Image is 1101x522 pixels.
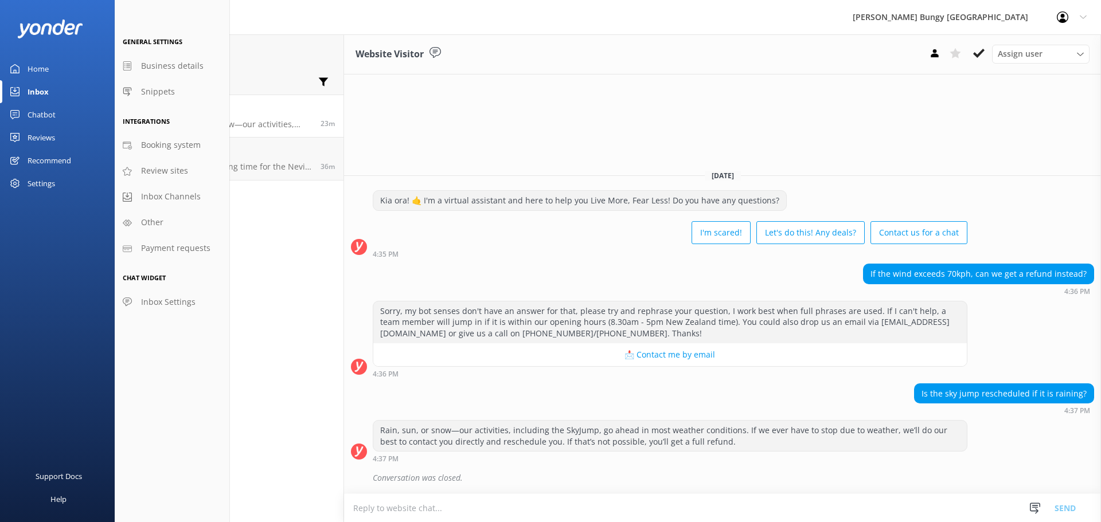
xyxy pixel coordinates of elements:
span: Aug 24 2025 04:24pm (UTC +12:00) Pacific/Auckland [321,162,335,171]
div: Chatbot [28,103,56,126]
span: Review sites [141,164,188,177]
a: Payment requests [115,236,229,261]
a: Website VisitorBot:The specific closing time for the Nevis Bungy isn't provided, but trips run ev... [115,138,343,180]
div: Is the sky jump rescheduled if it is raining? [915,384,1094,403]
span: General Settings [123,37,182,46]
span: Snippets [141,85,175,98]
span: Inbox Settings [141,296,196,308]
p: Bot: The specific closing time for the Nevis Bungy isn't provided, but trips run every 40 minutes... [149,162,312,172]
span: Inbox Channels [141,190,201,203]
div: Sorry, my bot senses don't have an answer for that, please try and rephrase your question, I work... [373,301,967,343]
span: Assign user [998,48,1043,60]
h4: Website Visitor [149,146,312,159]
span: Integrations [123,117,170,125]
div: Reviews [28,126,55,149]
div: If the wind exceeds 70kph, can we get a refund instead? [864,264,1094,284]
div: Recommend [28,149,71,172]
button: 📩 Contact me by email [373,343,967,366]
div: 2025-08-24T04:59:47.420 [351,468,1094,488]
div: Settings [28,172,55,195]
div: Aug 24 2025 04:37pm (UTC +12:00) Pacific/Auckland [373,454,967,462]
a: Snippets [115,79,229,105]
button: Contact us for a chat [870,221,967,244]
span: Business details [141,60,204,72]
div: Aug 24 2025 04:36pm (UTC +12:00) Pacific/Auckland [863,287,1094,295]
a: Inbox Settings [115,289,229,315]
h4: Website Visitor [149,104,312,116]
div: Rain, sun, or snow—our activities, including the SkyJump, go ahead in most weather conditions. If... [373,421,967,451]
div: Kia ora! 🤙 I'm a virtual assistant and here to help you Live More, Fear Less! Do you have any que... [373,191,786,210]
button: Let's do this! Any deals? [756,221,865,244]
strong: 4:36 PM [1064,288,1090,295]
div: Support Docs [36,465,82,488]
div: Home [28,57,49,80]
a: Inbox Channels [115,184,229,210]
strong: 4:35 PM [373,251,399,258]
div: Assign User [992,45,1090,63]
h3: Website Visitor [356,47,424,62]
div: Conversation was closed. [373,468,1094,488]
button: I'm scared! [692,221,751,244]
span: Payment requests [141,242,210,254]
span: [DATE] [705,171,741,180]
strong: 4:37 PM [373,456,399,462]
a: Booking system [115,132,229,158]
a: Review sites [115,158,229,184]
div: Help [50,488,67,511]
h2: Conversations [124,43,335,65]
span: Aug 24 2025 04:37pm (UTC +12:00) Pacific/Auckland [321,119,335,128]
strong: 4:36 PM [373,371,399,378]
div: Aug 24 2025 04:35pm (UTC +12:00) Pacific/Auckland [373,250,967,258]
a: Website VisitorBot:Rain, sun, or snow—our activities, including the SkyJump, go ahead in most wea... [115,95,343,138]
strong: 4:37 PM [1064,407,1090,414]
div: Aug 24 2025 04:36pm (UTC +12:00) Pacific/Auckland [373,370,967,378]
a: Business details [115,53,229,79]
img: yonder-white-logo.png [17,19,83,38]
span: Chat Widget [123,273,166,282]
p: Bot: Rain, sun, or snow—our activities, including the SkyJump, go ahead in most weather condition... [149,119,312,129]
a: Other [115,210,229,236]
div: Inbox [28,80,49,103]
div: Aug 24 2025 04:37pm (UTC +12:00) Pacific/Auckland [914,406,1094,414]
span: Booking system [141,139,201,151]
span: Other [141,216,163,229]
